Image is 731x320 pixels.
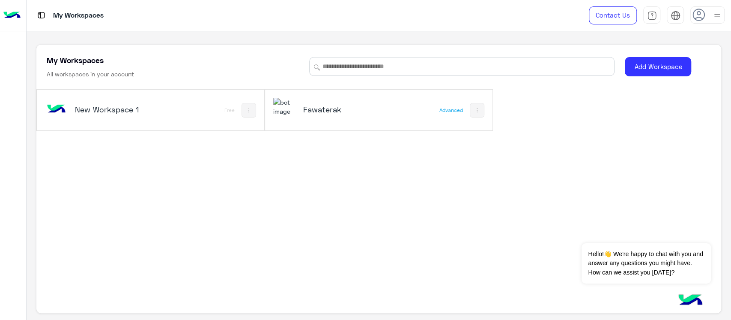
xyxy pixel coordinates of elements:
[45,98,68,121] img: bot image
[75,104,151,115] h5: New Workspace 1
[439,107,463,114] div: Advanced
[675,286,705,316] img: hulul-logo.png
[647,11,657,21] img: tab
[3,6,21,24] img: Logo
[303,104,379,115] h5: Fawaterak
[53,10,104,21] p: My Workspaces
[47,55,104,65] h5: My Workspaces
[671,11,680,21] img: tab
[273,98,296,116] img: 171468393613305
[589,6,637,24] a: Contact Us
[712,10,722,21] img: profile
[582,243,710,284] span: Hello!👋 We're happy to chat with you and answer any questions you might have. How can we assist y...
[625,57,691,76] button: Add Workspace
[224,107,235,114] div: Free
[643,6,660,24] a: tab
[36,10,47,21] img: tab
[47,70,134,78] h6: All workspaces in your account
